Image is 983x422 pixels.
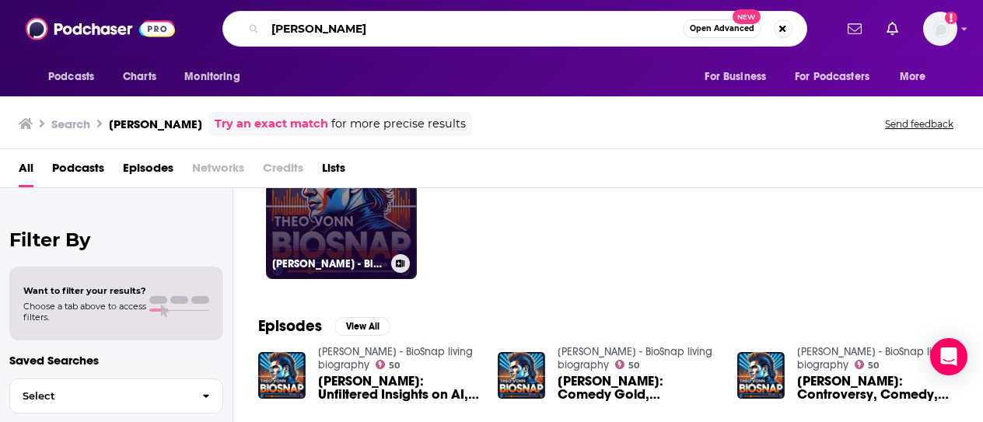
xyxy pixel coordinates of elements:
[880,117,958,131] button: Send feedback
[23,285,146,296] span: Want to filter your results?
[263,155,303,187] span: Credits
[123,66,156,88] span: Charts
[683,19,761,38] button: Open AdvancedNew
[923,12,957,46] img: User Profile
[23,301,146,323] span: Choose a tab above to access filters.
[258,352,306,399] img: Theo Vonn: Unfiltered Insights on AI, Politics, and Stardom
[258,316,322,336] h2: Episodes
[184,66,240,88] span: Monitoring
[334,317,390,336] button: View All
[322,155,345,187] a: Lists
[9,228,223,251] h2: Filter By
[376,360,401,369] a: 50
[690,25,754,33] span: Open Advanced
[318,375,479,401] span: [PERSON_NAME]: Unfiltered Insights on AI, Politics, and Stardom
[797,375,958,401] a: Theo Vonn: Controversy, Comedy, and Clout in the Cultural Zeitgeist
[558,345,712,371] a: Theo Vonn - BioSnap living biography
[48,66,94,88] span: Podcasts
[113,62,166,92] a: Charts
[841,16,868,42] a: Show notifications dropdown
[628,362,639,369] span: 50
[615,360,640,369] a: 50
[923,12,957,46] span: Logged in as hannah.bishop
[258,316,390,336] a: EpisodesView All
[795,66,869,88] span: For Podcasters
[889,62,946,92] button: open menu
[37,62,114,92] button: open menu
[558,375,719,401] span: [PERSON_NAME]: Comedy Gold, Controversy, and the [PERSON_NAME] Firestorm
[19,155,33,187] a: All
[9,353,223,368] p: Saved Searches
[192,155,244,187] span: Networks
[265,16,683,41] input: Search podcasts, credits, & more...
[318,375,479,401] a: Theo Vonn: Unfiltered Insights on AI, Politics, and Stardom
[222,11,807,47] div: Search podcasts, credits, & more...
[498,352,545,399] img: Theo Vonn: Comedy Gold, Controversy, and the Frederick Douglass Firestorm
[868,362,879,369] span: 50
[52,155,104,187] a: Podcasts
[109,117,202,131] h3: [PERSON_NAME]
[705,66,766,88] span: For Business
[797,345,952,371] a: Theo Vonn - BioSnap living biography
[737,352,785,399] img: Theo Vonn: Controversy, Comedy, and Clout in the Cultural Zeitgeist
[26,14,175,44] img: Podchaser - Follow, Share and Rate Podcasts
[215,115,328,133] a: Try an exact match
[923,12,957,46] button: Show profile menu
[266,128,417,279] a: 50[PERSON_NAME] - BioSnap living biography
[733,9,761,24] span: New
[930,338,967,375] div: Open Intercom Messenger
[694,62,785,92] button: open menu
[9,378,223,413] button: Select
[123,155,173,187] a: Episodes
[389,362,400,369] span: 50
[785,62,892,92] button: open menu
[272,257,385,270] h3: [PERSON_NAME] - BioSnap living biography
[945,12,957,24] svg: Add a profile image
[173,62,260,92] button: open menu
[855,360,880,369] a: 50
[318,345,473,371] a: Theo Vonn - BioSnap living biography
[880,16,904,42] a: Show notifications dropdown
[10,391,190,401] span: Select
[558,375,719,401] a: Theo Vonn: Comedy Gold, Controversy, and the Frederick Douglass Firestorm
[331,115,466,133] span: for more precise results
[51,117,90,131] h3: Search
[900,66,926,88] span: More
[797,375,958,401] span: [PERSON_NAME]: Controversy, Comedy, and Clout in the Cultural Zeitgeist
